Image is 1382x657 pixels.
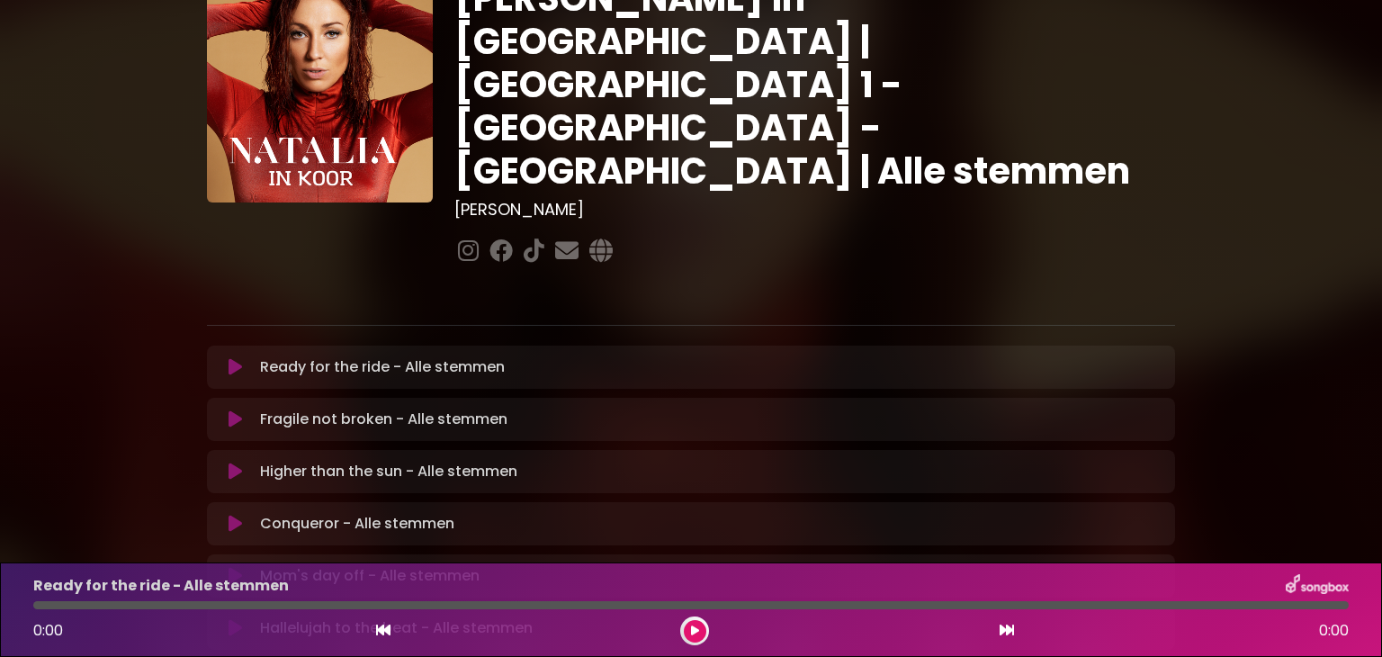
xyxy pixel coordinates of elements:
span: 0:00 [1319,620,1349,642]
p: Ready for the ride - Alle stemmen [33,575,289,597]
img: songbox-logo-white.png [1286,574,1349,598]
p: Higher than the sun - Alle stemmen [260,461,517,482]
h3: [PERSON_NAME] [454,200,1175,220]
p: Ready for the ride - Alle stemmen [260,356,505,378]
span: 0:00 [33,620,63,641]
p: Conqueror - Alle stemmen [260,513,454,535]
p: Fragile not broken - Alle stemmen [260,409,507,430]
